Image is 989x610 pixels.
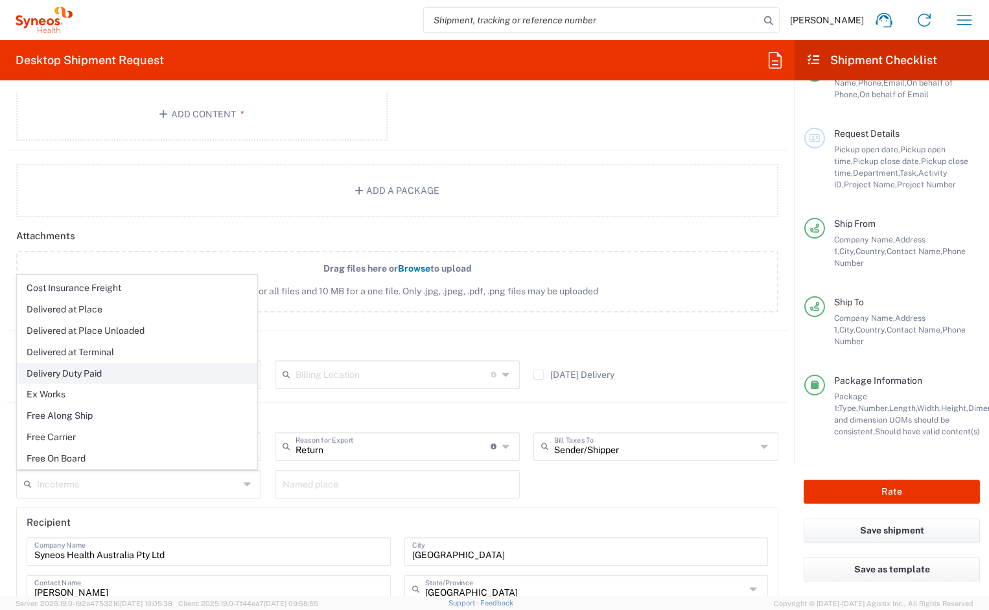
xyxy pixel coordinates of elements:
span: Country, [855,325,887,334]
button: Save as template [804,557,980,581]
span: Package 1: [834,392,867,413]
button: Add Content* [16,88,388,141]
span: Cost Insurance Freight [17,278,257,298]
span: Height, [941,403,968,413]
span: Contact Name, [887,325,942,334]
span: Project Number [897,180,956,189]
span: Width, [917,403,941,413]
h2: Recipient [27,516,71,529]
span: Limit is 10 MB for all files and 10 MB for a one file. Only .jpg, .jpeg, .pdf, .png files may be ... [45,285,750,298]
span: Pickup open date, [834,145,900,154]
span: City, [839,246,855,256]
span: Company Name, [834,313,895,323]
h2: Attachments [16,229,75,242]
span: Number, [858,403,889,413]
span: Phone, [858,78,883,88]
span: Ship From [834,218,876,229]
span: [DATE] 10:05:38 [120,600,172,607]
span: Free Along Ship [17,406,257,426]
span: Delivered at Place [17,299,257,320]
span: Project Name, [844,180,897,189]
button: Rate [804,480,980,504]
span: Free Carrier [17,427,257,447]
span: Department, [853,168,900,178]
span: Type, [839,403,858,413]
span: Delivery Duty Paid [17,364,257,384]
span: Request Details [834,128,900,139]
span: Contact Name, [887,246,942,256]
span: Email, [883,78,907,88]
a: Support [448,599,481,607]
span: Ex Works [17,384,257,405]
span: Free On Board [17,449,257,469]
span: Length, [889,403,917,413]
button: Add a Package [16,164,778,217]
input: Shipment, tracking or reference number [424,8,760,32]
span: Server: 2025.19.0-192a4753216 [16,600,172,607]
span: Name, [834,78,858,88]
span: Client: 2025.19.0-7f44ea7 [178,600,318,607]
a: Feedback [480,599,513,607]
span: Delivered at Place Unloaded [17,321,257,341]
span: to upload [430,263,472,274]
span: Pickup close date, [853,156,921,166]
span: Delivered at Terminal [17,342,257,362]
span: [PERSON_NAME] [790,14,864,26]
span: Should have valid content(s) [875,427,980,436]
h2: Desktop Shipment Request [16,53,164,68]
span: Browse [398,263,430,274]
span: City, [839,325,855,334]
span: Country, [855,246,887,256]
label: [DATE] Delivery [533,370,614,380]
h2: Shipment Checklist [806,53,937,68]
span: Copyright © [DATE]-[DATE] Agistix Inc., All Rights Reserved [774,598,973,609]
span: Company Name, [834,235,895,244]
span: On behalf of Email [859,89,929,99]
button: Save shipment [804,519,980,543]
span: Package Information [834,375,922,386]
span: Task, [900,168,918,178]
span: [DATE] 09:58:55 [264,600,318,607]
span: Ship To [834,297,864,307]
span: Drag files here or [323,263,398,274]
